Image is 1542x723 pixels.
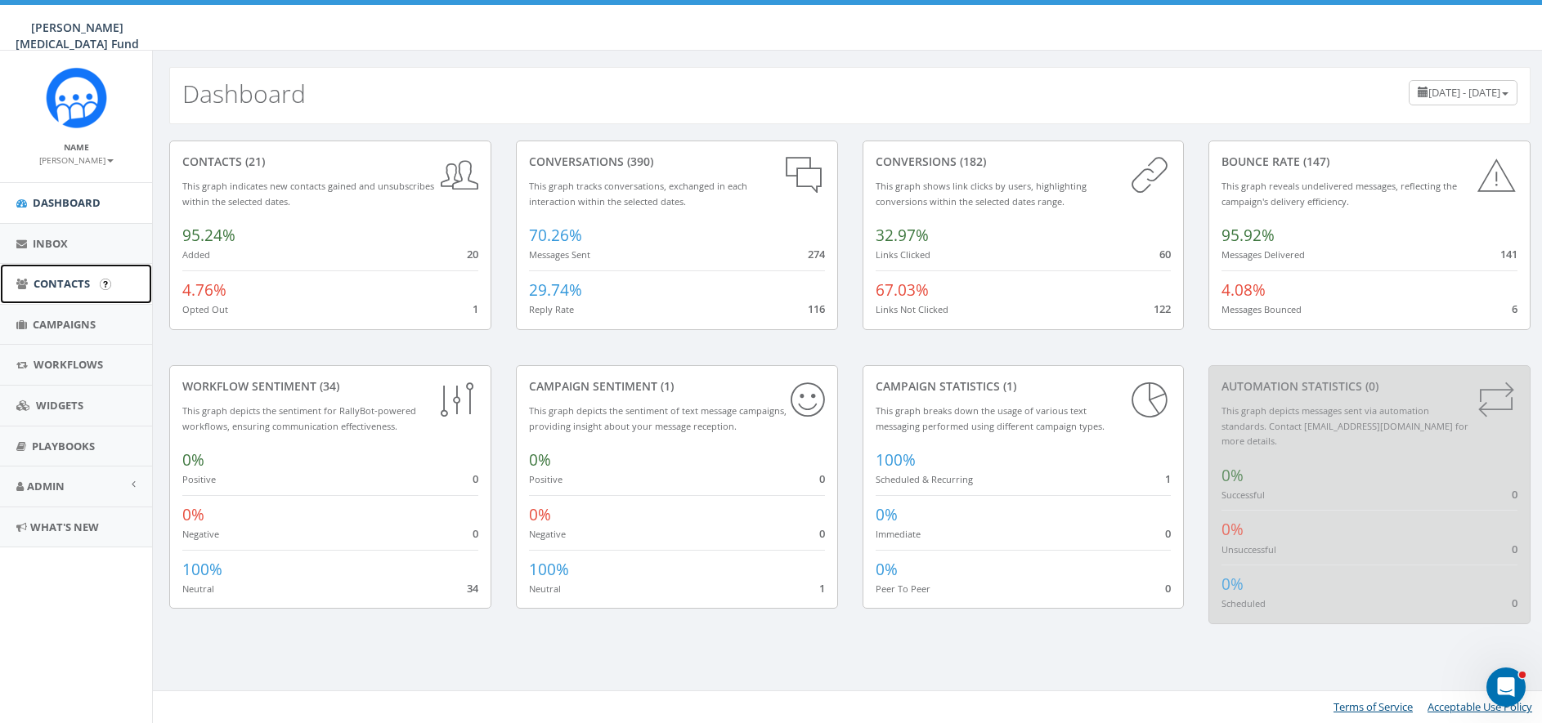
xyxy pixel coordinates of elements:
[39,154,114,166] small: [PERSON_NAME]
[529,449,551,471] span: 0%
[33,236,68,251] span: Inbox
[1000,378,1016,394] span: (1)
[182,473,216,485] small: Positive
[876,248,930,261] small: Links Clicked
[876,154,1172,170] div: conversions
[182,248,210,261] small: Added
[1221,154,1517,170] div: Bounce Rate
[182,582,214,595] small: Neutral
[64,141,89,153] small: Name
[1221,248,1305,261] small: Messages Delivered
[1165,471,1171,486] span: 1
[39,152,114,167] a: [PERSON_NAME]
[182,528,219,540] small: Negative
[1221,573,1244,595] span: 0%
[467,247,478,261] span: 20
[1334,699,1413,714] a: Terms of Service
[529,154,825,170] div: conversations
[182,80,306,107] h2: Dashboard
[36,398,83,413] span: Widgets
[657,378,674,394] span: (1)
[529,559,569,580] span: 100%
[473,471,478,486] span: 0
[1221,489,1265,501] small: Successful
[808,301,825,316] span: 116
[876,225,929,246] span: 32.97%
[1165,581,1171,596] span: 0
[1486,667,1526,707] iframe: Intercom live chat
[34,276,90,291] span: Contacts
[473,526,478,541] span: 0
[529,378,825,395] div: Campaign Sentiment
[529,404,787,432] small: This graph depicts the sentiment of text message campaigns, providing insight about your message ...
[529,504,551,525] span: 0%
[808,247,825,261] span: 274
[182,504,204,525] span: 0%
[819,581,825,596] span: 1
[16,20,139,51] span: [PERSON_NAME] [MEDICAL_DATA] Fund
[1221,225,1275,246] span: 95.92%
[876,303,948,315] small: Links Not Clicked
[100,279,111,290] input: Submit
[33,317,96,332] span: Campaigns
[876,504,898,525] span: 0%
[1362,378,1378,394] span: (0)
[1221,303,1302,315] small: Messages Bounced
[182,378,478,395] div: Workflow Sentiment
[876,473,973,485] small: Scheduled & Recurring
[182,154,478,170] div: contacts
[876,582,930,595] small: Peer To Peer
[957,154,986,169] span: (182)
[182,303,228,315] small: Opted Out
[1221,378,1517,395] div: Automation Statistics
[529,473,563,485] small: Positive
[1221,279,1266,301] span: 4.08%
[1428,699,1532,714] a: Acceptable Use Policy
[242,154,265,169] span: (21)
[1159,247,1171,261] span: 60
[1221,597,1266,609] small: Scheduled
[529,180,747,208] small: This graph tracks conversations, exchanged in each interaction within the selected dates.
[27,479,65,493] span: Admin
[876,378,1172,395] div: Campaign Statistics
[1165,526,1171,541] span: 0
[182,404,416,432] small: This graph depicts the sentiment for RallyBot-powered workflows, ensuring communication effective...
[1154,301,1171,316] span: 122
[182,559,222,580] span: 100%
[473,301,478,316] span: 1
[1221,519,1244,540] span: 0%
[182,449,204,471] span: 0%
[33,195,101,210] span: Dashboard
[819,526,825,541] span: 0
[876,279,929,301] span: 67.03%
[1512,301,1517,316] span: 6
[529,303,574,315] small: Reply Rate
[32,439,95,453] span: Playbooks
[876,404,1105,432] small: This graph breaks down the usage of various text messaging performed using different campaign types.
[1428,85,1500,100] span: [DATE] - [DATE]
[1221,404,1468,447] small: This graph depicts messages sent via automation standards. Contact [EMAIL_ADDRESS][DOMAIN_NAME] f...
[876,449,916,471] span: 100%
[876,180,1087,208] small: This graph shows link clicks by users, highlighting conversions within the selected dates range.
[467,581,478,596] span: 34
[529,279,582,301] span: 29.74%
[182,180,434,208] small: This graph indicates new contacts gained and unsubscribes within the selected dates.
[819,471,825,486] span: 0
[529,528,566,540] small: Negative
[182,225,235,246] span: 95.24%
[529,582,561,595] small: Neutral
[182,279,226,301] span: 4.76%
[34,357,103,372] span: Workflows
[316,378,339,394] span: (34)
[1512,542,1517,556] span: 0
[46,67,107,128] img: Rally_Corp_Logo_1.png
[1221,465,1244,486] span: 0%
[30,520,99,534] span: What's New
[1300,154,1329,169] span: (147)
[529,225,582,246] span: 70.26%
[1500,247,1517,261] span: 141
[529,248,590,261] small: Messages Sent
[1512,596,1517,610] span: 0
[876,559,898,580] span: 0%
[1221,180,1457,208] small: This graph reveals undelivered messages, reflecting the campaign's delivery efficiency.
